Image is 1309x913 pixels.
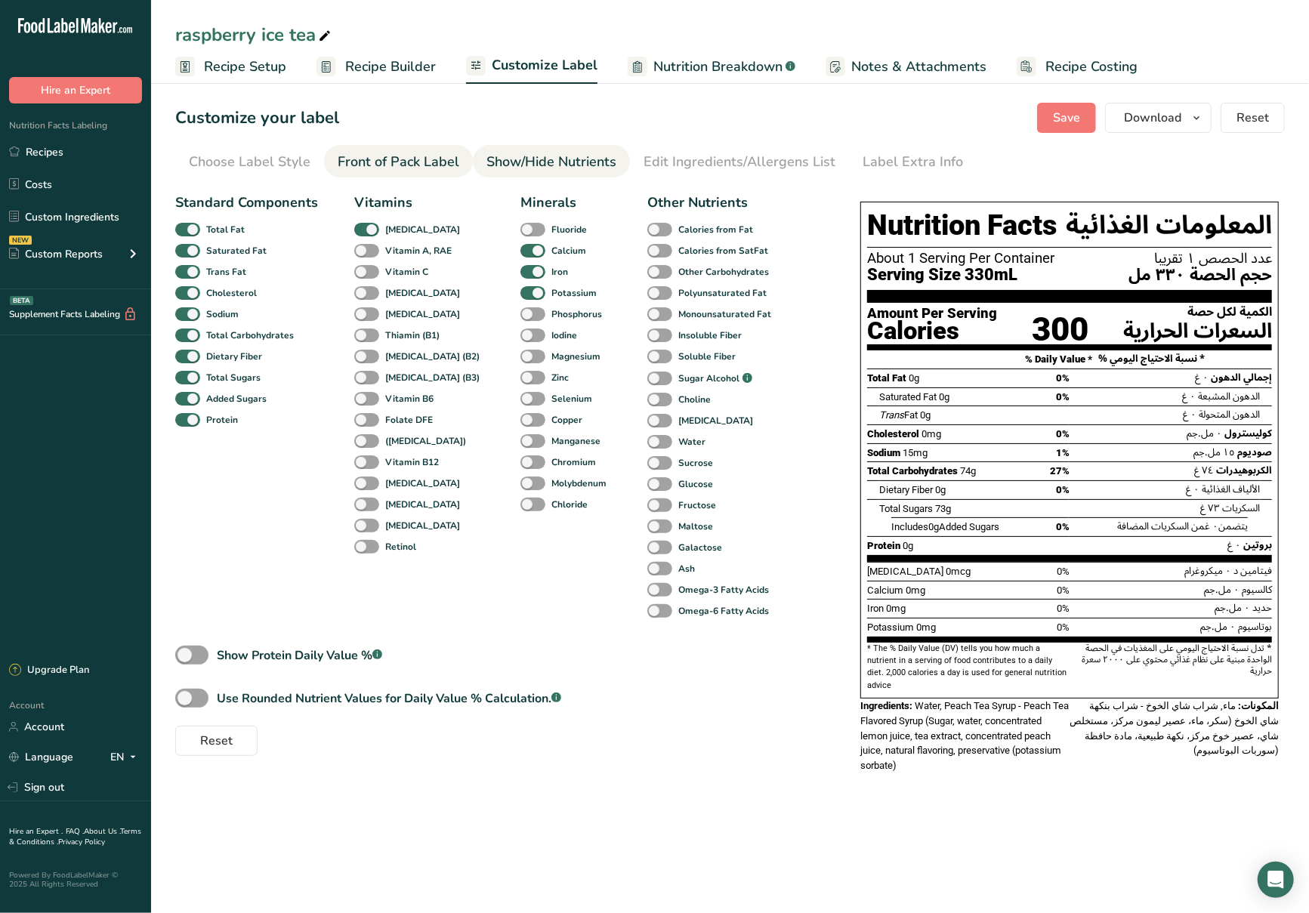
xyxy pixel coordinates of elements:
[1205,516,1218,537] span: ٠ غ
[206,244,267,258] b: Saturated Fat
[678,520,713,533] b: Maltose
[551,244,586,258] b: Calcium
[1045,57,1138,77] span: Recipe Costing
[551,371,569,384] b: Zinc
[1221,103,1285,133] button: Reset
[217,646,382,665] div: Show Protein Daily Value %
[316,50,436,84] a: Recipe Builder
[9,246,103,262] div: Custom Reports
[903,447,928,458] span: 15mg
[1056,428,1070,440] span: 0%
[678,350,736,363] b: Soluble Fiber
[9,871,142,889] div: Powered By FoodLabelMaker © 2025 All Rights Reserved
[385,498,460,511] b: [MEDICAL_DATA]
[860,700,912,711] span: Ingredients:
[1186,479,1199,500] span: ٠ غ
[551,223,587,236] b: Fluoride
[1183,404,1196,425] span: ٠ غ
[867,251,1272,266] div: About 1 Serving Per Container
[928,521,939,532] span: 0g
[551,413,582,427] b: Copper
[960,465,976,477] span: 74g
[1050,465,1070,477] span: 27%
[1154,251,1272,266] span: عدد الحصص ١ تقريبا
[678,328,742,342] b: Insoluble Fiber
[206,350,262,363] b: Dietary Fiber
[867,603,884,614] span: Iron
[58,837,105,847] a: Privacy Policy
[551,328,577,342] b: Iodine
[678,456,713,470] b: Sucrose
[1204,579,1240,600] span: ٠ مل.جم
[385,477,460,490] b: [MEDICAL_DATA]
[385,265,428,279] b: Vitamin C
[385,519,460,532] b: [MEDICAL_DATA]
[110,748,142,766] div: EN
[551,350,600,363] b: Magnesium
[678,223,753,236] b: Calories from Fat
[867,352,1092,367] div: % Daily Value *
[175,193,318,213] div: Standard Components
[1216,460,1272,481] span: الكربوهيدرات
[1243,535,1272,556] span: بروتين
[879,409,904,421] i: Trans
[1105,103,1212,133] button: Download
[678,477,713,491] b: Glucose
[867,447,900,458] span: Sodium
[385,350,480,363] b: [MEDICAL_DATA] (B2)
[1184,560,1231,581] span: ٠ ميكروغرام
[175,21,334,48] div: raspberry ice tea
[678,414,753,427] b: [MEDICAL_DATA]
[206,328,294,342] b: Total Carbohydrates
[678,372,739,385] b: Sugar Alcohol
[1215,597,1250,618] span: ٠ مل.جم
[175,50,286,84] a: Recipe Setup
[345,57,436,77] span: Recipe Builder
[1057,603,1070,614] span: 0%
[1056,484,1070,495] span: 0%
[492,55,597,76] span: Customize Label
[1242,579,1272,600] span: كالسيوم
[1194,460,1214,481] span: ٧٤ غ
[1200,616,1236,637] span: ٠ مل.جم
[9,744,73,770] a: Language
[1227,535,1241,556] span: ٠ غ
[1195,367,1209,388] span: ٠ غ
[1032,318,1088,342] div: 300
[678,393,711,406] b: Choline
[867,208,1272,248] h1: Nutrition Facts
[1222,498,1260,519] span: السكريات
[551,498,588,511] b: Chloride
[879,503,933,514] span: Total Sugars
[647,193,776,213] div: Other Nutrients
[678,604,769,618] b: Omega-6 Fatty Acids
[1070,643,1272,692] div: * تدل نسبة الاحتياج اليومي على المغذيات في الحصة الواحدة مبنية على نظام غذائي محتوي على ٢٠٠٠ سعرة...
[851,57,986,77] span: Notes & Attachments
[84,826,120,837] a: About Us .
[863,152,963,172] div: Label Extra Info
[867,428,919,440] span: Cholesterol
[204,57,286,77] span: Recipe Setup
[867,540,900,551] span: Protein
[385,286,460,300] b: [MEDICAL_DATA]
[385,371,480,384] b: [MEDICAL_DATA] (B3)
[886,603,906,614] span: 0mg
[206,265,246,279] b: Trans Fat
[1017,50,1138,84] a: Recipe Costing
[9,663,89,678] div: Upgrade Plan
[551,265,568,279] b: Iron
[206,223,245,236] b: Total Fat
[909,372,919,384] span: 0g
[385,540,416,554] b: Retinol
[1098,352,1272,367] div: % نسبة الاحتياج اليومي *
[678,244,768,258] b: Calories from SatFat
[206,413,238,427] b: Protein
[1056,391,1070,403] span: 0%
[678,307,771,321] b: Monounsaturated Fat
[206,286,257,300] b: Cholesterol
[551,477,607,490] b: Molybdenum
[385,328,440,342] b: Thiamin (B1)
[867,465,958,477] span: Total Carbohydrates
[1237,442,1272,463] span: صوديوم
[1236,109,1269,127] span: Reset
